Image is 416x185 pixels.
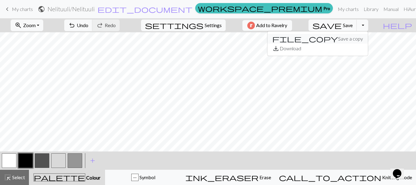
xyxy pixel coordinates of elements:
span: Undo [77,22,88,28]
button: Download [267,44,368,53]
button: Save [308,20,357,31]
a: My charts [4,4,33,14]
span: edit_document [97,5,192,13]
span: call_to_action [279,173,381,182]
span: help [383,21,412,30]
a: Pro [195,3,333,13]
span: highlight_alt [4,173,11,182]
span: add [89,156,96,165]
span: keyboard_arrow_left [4,5,11,13]
span: settings [145,21,203,30]
span: Symbol [139,174,155,180]
span: palette [34,173,85,182]
span: My charts [12,6,33,12]
span: Colour [85,175,100,180]
a: Library [361,3,381,15]
button: Erase [182,170,275,185]
span: Zoom [23,22,36,28]
button: Colour [29,170,105,185]
span: undo [68,21,76,30]
a: My charts [335,3,361,15]
button: SettingsSettings [141,20,226,31]
span: public [38,5,45,13]
button: P Symbol [105,170,182,185]
span: ink_eraser [185,173,259,182]
span: workspace_premium [198,4,322,12]
a: Manual [381,3,401,15]
h2: Nelituuli / Nelituuli [48,5,95,12]
span: Save [343,22,353,28]
span: file_copy [272,34,338,43]
button: Knitting mode [275,170,416,185]
span: Add to Ravelry [256,22,287,29]
span: zoom_in [15,21,22,30]
iframe: chat widget [390,161,410,179]
span: Select [11,174,25,180]
button: Undo [64,20,93,31]
button: Save a copy [267,34,368,44]
img: Ravelry [247,22,255,29]
span: save_alt [272,44,280,53]
button: Add to Ravelry [242,20,292,31]
span: save [312,21,342,30]
span: Settings [205,22,222,29]
i: Settings [145,22,203,29]
span: Knitting mode [381,174,412,180]
div: P [132,174,138,181]
span: Erase [259,174,271,180]
button: Zoom [11,20,43,31]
